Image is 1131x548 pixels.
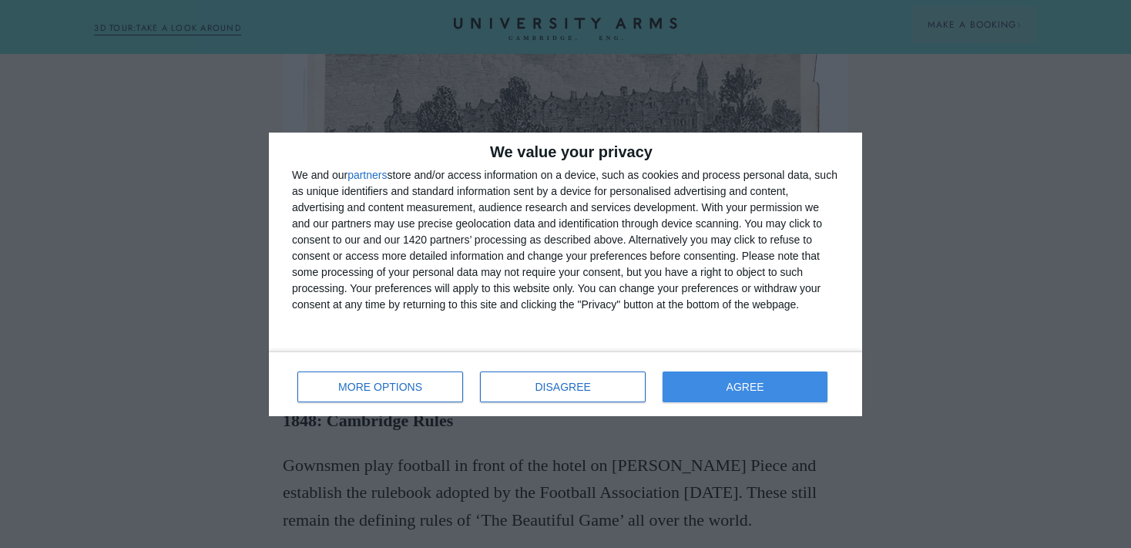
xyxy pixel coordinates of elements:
[297,371,463,402] button: MORE OPTIONS
[292,167,839,313] div: We and our store and/or access information on a device, such as cookies and process personal data...
[663,371,827,402] button: AGREE
[338,382,422,392] span: MORE OPTIONS
[480,371,646,402] button: DISAGREE
[535,382,591,392] span: DISAGREE
[269,133,862,416] div: qc-cmp2-ui
[347,170,387,180] button: partners
[727,382,764,392] span: AGREE
[292,144,839,160] h2: We value your privacy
